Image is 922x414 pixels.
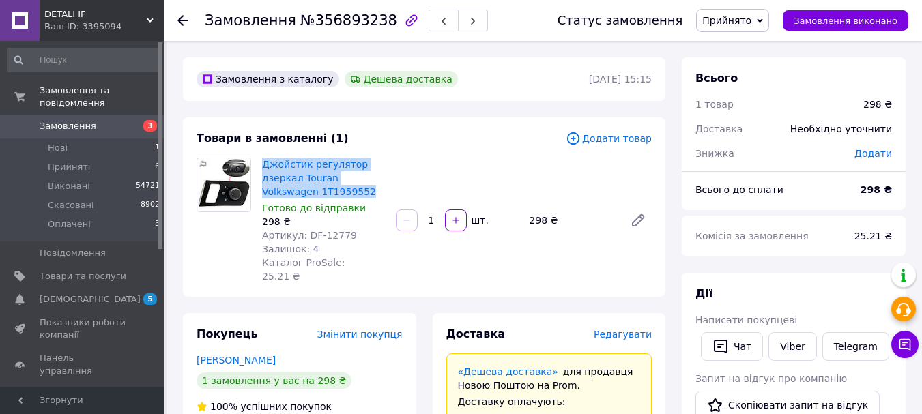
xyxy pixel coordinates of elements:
[695,148,734,159] span: Знижка
[136,180,160,192] span: 54721
[768,332,816,361] a: Viber
[197,400,332,413] div: успішних покупок
[48,199,94,211] span: Скасовані
[695,231,809,241] span: Комісія за замовлення
[210,401,237,412] span: 100%
[782,114,900,144] div: Необхідно уточнити
[40,352,126,376] span: Панель управління
[854,231,892,241] span: 25.21 ₴
[523,211,619,230] div: 298 ₴
[141,199,160,211] span: 8902
[863,98,892,111] div: 298 ₴
[345,71,458,87] div: Дешева доставка
[695,373,847,384] span: Запит на відгук про компанію
[854,148,892,159] span: Додати
[197,327,258,340] span: Покупець
[40,120,96,132] span: Замовлення
[155,161,160,173] span: 6
[695,99,734,110] span: 1 товар
[558,14,683,27] div: Статус замовлення
[891,331,919,358] button: Чат з покупцем
[48,161,90,173] span: Прийняті
[822,332,889,361] a: Telegram
[695,72,738,85] span: Всього
[197,71,339,87] div: Замовлення з каталогу
[48,218,91,231] span: Оплачені
[262,203,366,213] span: Готово до відправки
[197,372,351,389] div: 1 замовлення у вас на 298 ₴
[594,329,652,340] span: Редагувати
[7,48,161,72] input: Пошук
[262,243,319,254] span: Залишок: 4
[40,247,106,259] span: Повідомлення
[695,287,712,300] span: Дії
[262,215,385,228] div: 298 ₴
[197,158,250,211] img: Джойстик регулятор дзеркал Touran Volkswagen 1T1959552
[143,120,157,132] span: 3
[695,314,797,325] span: Написати покупцеві
[155,218,160,231] span: 3
[794,16,897,26] span: Замовлення виконано
[783,10,908,31] button: Замовлення виконано
[446,327,506,340] span: Доставка
[197,355,276,366] a: [PERSON_NAME]
[695,184,783,195] span: Всього до сплати
[44,8,147,20] span: DETALI IF
[262,230,357,241] span: Артикул: DF-12779
[695,123,743,134] span: Доставка
[566,131,652,146] span: Додати товар
[300,12,397,29] span: №356893238
[624,207,652,234] a: Редагувати
[468,213,490,227] div: шт.
[458,366,558,377] a: «Дешева доставка»
[197,132,349,145] span: Товари в замовленні (1)
[317,329,403,340] span: Змінити покупця
[143,293,157,305] span: 5
[589,74,652,85] time: [DATE] 15:15
[40,316,126,341] span: Показники роботи компанії
[702,15,751,26] span: Прийнято
[262,257,345,282] span: Каталог ProSale: 25.21 ₴
[48,142,68,154] span: Нові
[48,180,90,192] span: Виконані
[458,395,641,409] div: Доставку оплачують:
[40,270,126,282] span: Товари та послуги
[262,159,376,197] a: Джойстик регулятор дзеркал Touran Volkswagen 1T1959552
[40,85,164,109] span: Замовлення та повідомлення
[458,365,641,392] div: для продавця Новою Поштою на Prom.
[177,14,188,27] div: Повернутися назад
[44,20,164,33] div: Ваш ID: 3395094
[155,142,160,154] span: 1
[40,293,141,306] span: [DEMOGRAPHIC_DATA]
[861,184,892,195] b: 298 ₴
[205,12,296,29] span: Замовлення
[701,332,763,361] button: Чат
